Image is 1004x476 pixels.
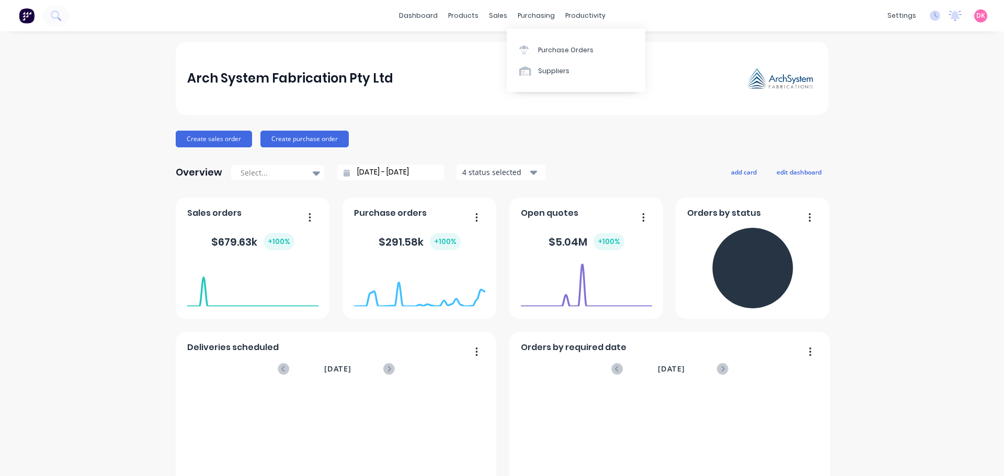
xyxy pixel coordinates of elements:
[462,167,528,178] div: 4 status selected
[882,8,921,24] div: settings
[512,8,560,24] div: purchasing
[354,207,427,219] span: Purchase orders
[507,39,645,60] a: Purchase Orders
[394,8,443,24] a: dashboard
[744,65,817,92] img: Arch System Fabrication Pty Ltd
[770,165,828,179] button: edit dashboard
[430,233,461,250] div: + 100 %
[549,233,624,250] div: $ 5.04M
[724,165,763,179] button: add card
[457,165,545,180] button: 4 status selected
[443,8,484,24] div: products
[187,68,393,89] div: Arch System Fabrication Pty Ltd
[976,11,985,20] span: DK
[19,8,35,24] img: Factory
[594,233,624,250] div: + 100 %
[484,8,512,24] div: sales
[176,131,252,147] button: Create sales order
[658,363,685,375] span: [DATE]
[187,341,279,354] span: Deliveries scheduled
[521,207,578,219] span: Open quotes
[687,207,761,219] span: Orders by status
[379,233,461,250] div: $ 291.58k
[176,162,222,183] div: Overview
[260,131,349,147] button: Create purchase order
[211,233,294,250] div: $ 679.63k
[538,66,569,76] div: Suppliers
[507,61,645,82] a: Suppliers
[187,207,242,219] span: Sales orders
[560,8,611,24] div: productivity
[264,233,294,250] div: + 100 %
[324,363,351,375] span: [DATE]
[538,45,594,55] div: Purchase Orders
